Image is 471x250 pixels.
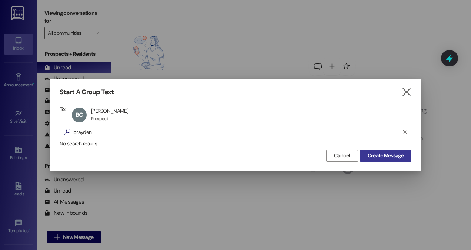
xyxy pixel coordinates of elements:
h3: Start A Group Text [60,88,114,96]
span: Create Message [368,152,404,159]
i:  [61,128,73,136]
span: BC [76,111,83,119]
div: No search results [60,140,411,148]
div: Prospect [91,116,108,122]
input: Search for any contact or apartment [73,127,399,137]
button: Clear text [399,126,411,138]
h3: To: [60,106,66,112]
button: Cancel [326,150,358,162]
button: Create Message [360,150,411,162]
span: Cancel [334,152,350,159]
div: [PERSON_NAME] [91,108,128,114]
i:  [401,88,411,96]
i:  [403,129,407,135]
